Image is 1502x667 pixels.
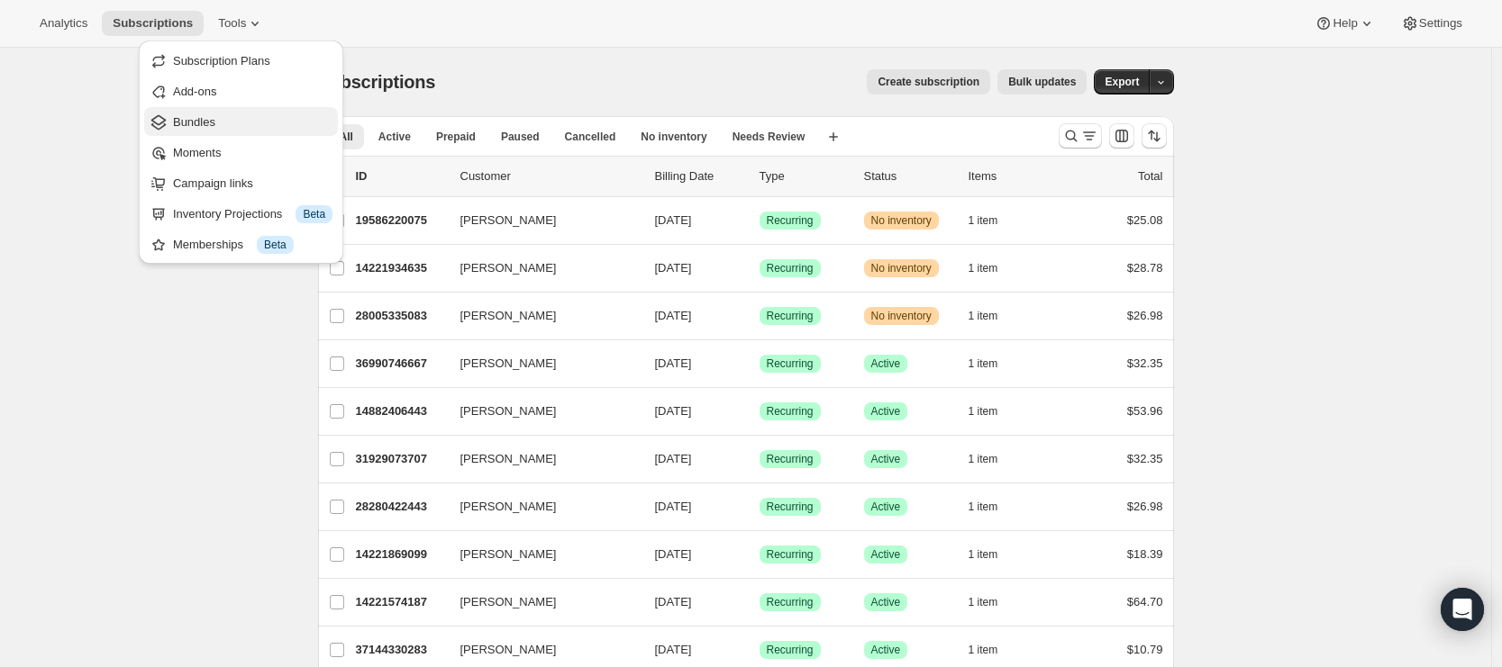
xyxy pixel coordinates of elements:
[144,199,338,228] button: Inventory Projections
[173,176,253,190] span: Campaign links
[173,54,270,68] span: Subscription Plans
[969,590,1018,615] button: 1 item
[144,46,338,75] button: Subscription Plans
[173,205,332,223] div: Inventory Projections
[767,643,814,657] span: Recurring
[1105,75,1139,89] span: Export
[871,213,932,228] span: No inventory
[356,208,1163,233] div: 19586220075[PERSON_NAME][DATE]SuccessRecurringWarningNo inventory1 item$25.08
[173,236,332,254] div: Memberships
[1127,309,1163,322] span: $26.98
[871,261,932,275] span: No inventory
[356,593,446,611] p: 14221574187
[356,637,1163,662] div: 37144330283[PERSON_NAME][DATE]SuccessRecurringSuccessActive1 item$10.79
[655,167,745,185] p: Billing Date
[356,450,446,468] p: 31929073707
[1127,643,1163,656] span: $10.79
[767,547,814,562] span: Recurring
[356,303,1163,329] div: 28005335083[PERSON_NAME][DATE]SuccessRecurringWarningNo inventory1 item$26.98
[318,72,436,92] span: Subscriptions
[450,302,630,330] button: [PERSON_NAME]
[356,307,446,325] p: 28005335083
[655,500,692,513] span: [DATE]
[969,356,998,371] span: 1 item
[460,259,557,277] span: [PERSON_NAME]
[969,351,1018,376] button: 1 item
[655,404,692,418] span: [DATE]
[969,208,1018,233] button: 1 item
[565,130,616,144] span: Cancelled
[767,404,814,419] span: Recurring
[1127,547,1163,561] span: $18.39
[767,261,814,275] span: Recurring
[767,213,814,228] span: Recurring
[969,213,998,228] span: 1 item
[969,167,1059,185] div: Items
[969,595,998,609] span: 1 item
[969,494,1018,519] button: 1 item
[969,309,998,323] span: 1 item
[1127,404,1163,418] span: $53.96
[356,256,1163,281] div: 14221934635[PERSON_NAME][DATE]SuccessRecurringWarningNo inventory1 item$28.78
[1142,123,1167,149] button: Sort the results
[1390,11,1473,36] button: Settings
[460,593,557,611] span: [PERSON_NAME]
[1127,500,1163,513] span: $26.98
[460,545,557,563] span: [PERSON_NAME]
[356,641,446,659] p: 37144330283
[969,303,1018,329] button: 1 item
[144,138,338,167] button: Moments
[760,167,850,185] div: Type
[40,16,87,31] span: Analytics
[450,349,630,378] button: [PERSON_NAME]
[878,75,979,89] span: Create subscription
[102,11,204,36] button: Subscriptions
[460,212,557,230] span: [PERSON_NAME]
[356,167,1163,185] div: IDCustomerBilling DateTypeStatusItemsTotal
[871,356,901,371] span: Active
[356,355,446,373] p: 36990746667
[501,130,540,144] span: Paused
[450,445,630,473] button: [PERSON_NAME]
[460,641,557,659] span: [PERSON_NAME]
[450,254,630,283] button: [PERSON_NAME]
[767,309,814,323] span: Recurring
[356,351,1163,376] div: 36990746667[PERSON_NAME][DATE]SuccessRecurringSuccessActive1 item$32.35
[655,213,692,227] span: [DATE]
[767,500,814,514] span: Recurring
[871,547,901,562] span: Active
[1127,452,1163,465] span: $32.35
[356,446,1163,472] div: 31929073707[PERSON_NAME][DATE]SuccessRecurringSuccessActive1 item$32.35
[1094,69,1150,95] button: Export
[767,595,814,609] span: Recurring
[1419,16,1462,31] span: Settings
[969,547,998,562] span: 1 item
[655,309,692,322] span: [DATE]
[655,452,692,465] span: [DATE]
[1109,123,1134,149] button: Customize table column order and visibility
[655,547,692,561] span: [DATE]
[460,498,557,516] span: [PERSON_NAME]
[144,107,338,136] button: Bundles
[1138,167,1162,185] p: Total
[655,643,692,656] span: [DATE]
[173,85,216,98] span: Add-ons
[969,643,998,657] span: 1 item
[378,130,411,144] span: Active
[356,167,446,185] p: ID
[1127,213,1163,227] span: $25.08
[871,500,901,514] span: Active
[207,11,275,36] button: Tools
[1127,595,1163,608] span: $64.70
[356,212,446,230] p: 19586220075
[871,309,932,323] span: No inventory
[969,452,998,466] span: 1 item
[655,595,692,608] span: [DATE]
[460,307,557,325] span: [PERSON_NAME]
[113,16,193,31] span: Subscriptions
[864,167,954,185] p: Status
[867,69,990,95] button: Create subscription
[450,540,630,569] button: [PERSON_NAME]
[969,637,1018,662] button: 1 item
[29,11,98,36] button: Analytics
